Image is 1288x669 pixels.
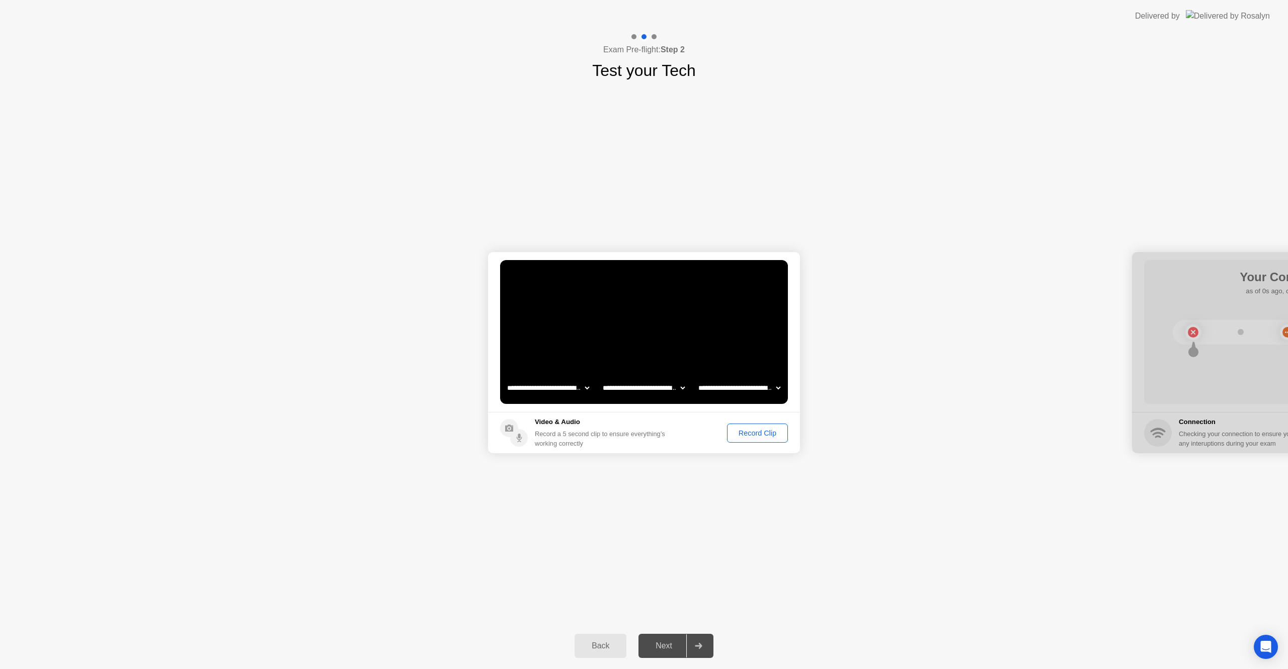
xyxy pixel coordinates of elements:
select: Available speakers [601,378,687,398]
button: Next [638,634,713,658]
select: Available cameras [505,378,591,398]
h4: Exam Pre-flight: [603,44,685,56]
button: Back [575,634,626,658]
h5: Video & Audio [535,417,669,427]
div: Open Intercom Messenger [1254,635,1278,659]
div: Back [578,641,623,650]
img: Delivered by Rosalyn [1186,10,1270,22]
button: Record Clip [727,424,788,443]
div: Record Clip [731,429,784,437]
div: Record a 5 second clip to ensure everything’s working correctly [535,429,669,448]
div: Delivered by [1135,10,1180,22]
h1: Test your Tech [592,58,696,82]
div: Next [641,641,686,650]
b: Step 2 [661,45,685,54]
select: Available microphones [696,378,782,398]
